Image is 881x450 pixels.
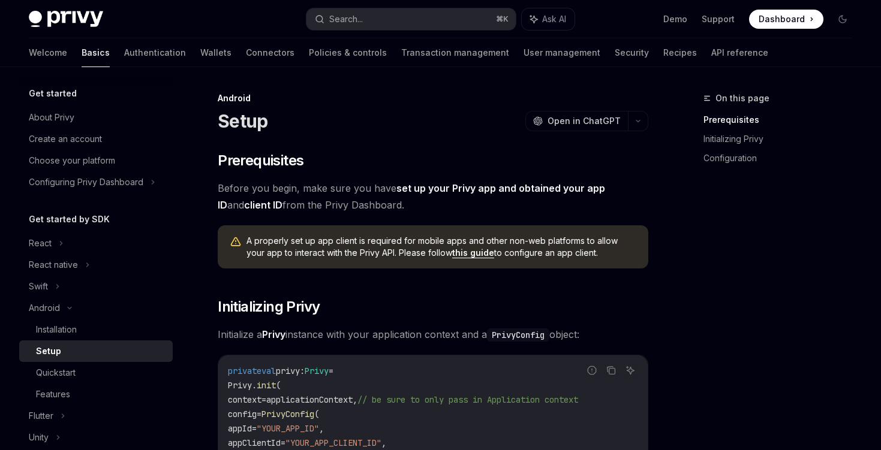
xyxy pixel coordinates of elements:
img: dark logo [29,11,103,28]
span: "YOUR_APP_CLIENT_ID" [285,437,381,448]
span: Prerequisites [218,151,303,170]
a: Dashboard [749,10,823,29]
button: Copy the contents from the code block [603,363,619,378]
a: API reference [711,38,768,67]
span: ⌘ K [496,14,509,24]
div: Unity [29,430,49,445]
span: init [257,380,276,391]
span: appId [228,423,252,434]
a: Demo [663,13,687,25]
span: PrivyConfig [261,409,314,419]
a: Prerequisites [703,110,862,129]
a: Welcome [29,38,67,67]
span: config [228,409,257,419]
code: PrivyConfig [487,328,549,342]
div: About Privy [29,110,74,125]
span: = [329,366,333,376]
span: ( [276,380,281,391]
a: this guide [452,247,494,258]
span: = [257,409,261,419]
div: Swift [29,279,48,294]
button: Toggle dark mode [833,10,852,29]
h5: Get started [29,86,77,101]
div: Quickstart [36,366,76,380]
span: privy: [276,366,305,376]
a: Choose your platform [19,150,173,171]
div: Setup [36,344,61,358]
div: Configuring Privy Dashboard [29,175,143,189]
a: Security [615,38,649,67]
a: Create an account [19,128,173,150]
a: Quickstart [19,362,173,383]
a: Support [702,13,735,25]
button: Report incorrect code [584,363,600,378]
div: Search... [329,12,363,26]
span: appClientId [228,437,281,448]
a: client ID [244,199,282,212]
a: User management [524,38,600,67]
span: Initializing Privy [218,297,320,316]
button: Open in ChatGPT [525,111,628,131]
div: React native [29,258,78,272]
div: Create an account [29,132,102,146]
span: = [252,423,257,434]
span: Privy. [228,380,257,391]
span: Privy [305,366,329,376]
button: Ask AI [522,8,575,30]
button: Ask AI [623,363,638,378]
div: Choose your platform [29,153,115,168]
a: Authentication [124,38,186,67]
div: Android [29,301,60,315]
div: Features [36,387,70,401]
span: context [228,394,261,405]
div: React [29,236,52,250]
strong: Privy [262,328,285,340]
a: Configuration [703,149,862,168]
span: Open in ChatGPT [548,115,621,127]
span: "YOUR_APP_ID" [257,423,319,434]
span: , [319,423,324,434]
a: Setup [19,340,173,362]
h1: Setup [218,110,267,132]
span: = [261,394,266,405]
a: Policies & controls [309,38,387,67]
h5: Get started by SDK [29,212,110,226]
span: ( [314,409,319,419]
span: val [261,366,276,376]
span: = [281,437,285,448]
span: Initialize a instance with your application context and a object: [218,326,648,343]
span: private [228,366,261,376]
span: applicationContext, [266,394,357,405]
a: Features [19,383,173,405]
span: Before you begin, make sure you have and from the Privy Dashboard. [218,180,648,213]
button: Search...⌘K [306,8,516,30]
a: Initializing Privy [703,129,862,149]
a: Wallets [200,38,231,67]
div: Installation [36,322,77,337]
span: Ask AI [542,13,566,25]
div: Flutter [29,409,53,423]
span: // be sure to only pass in Application context [357,394,578,405]
a: set up your Privy app and obtained your app ID [218,182,605,212]
span: On this page [715,91,769,105]
a: Recipes [663,38,697,67]
div: Android [218,92,648,104]
a: About Privy [19,107,173,128]
a: Connectors [246,38,294,67]
svg: Warning [230,236,242,248]
a: Transaction management [401,38,509,67]
span: Dashboard [759,13,805,25]
a: Basics [82,38,110,67]
a: Installation [19,319,173,340]
span: A properly set up app client is required for mobile apps and other non-web platforms to allow you... [246,235,636,259]
span: , [381,437,386,448]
